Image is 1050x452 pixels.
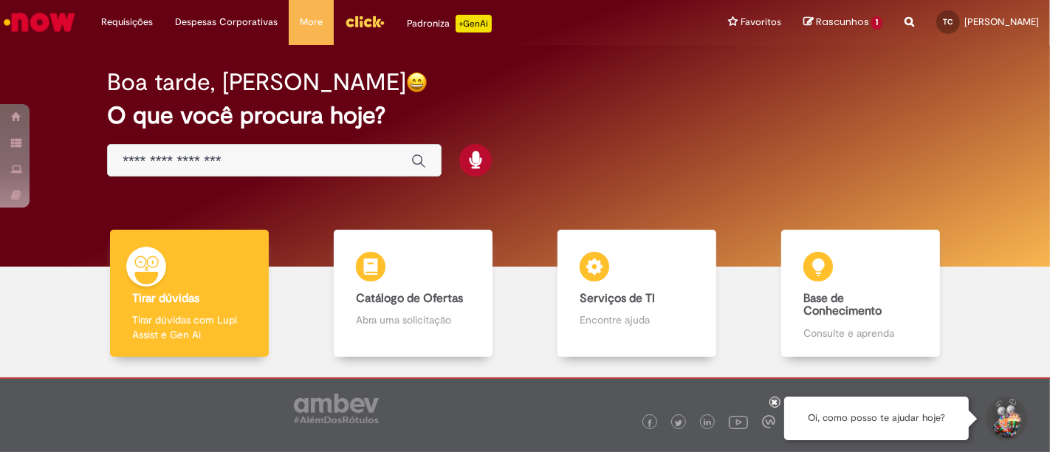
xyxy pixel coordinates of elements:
img: logo_footer_workplace.png [762,415,775,428]
p: Tirar dúvidas com Lupi Assist e Gen Ai [132,312,246,342]
span: TC [944,17,953,27]
b: Serviços de TI [580,291,655,306]
img: logo_footer_facebook.png [646,420,653,427]
img: click_logo_yellow_360x200.png [345,10,385,32]
span: [PERSON_NAME] [964,16,1039,28]
b: Base de Conhecimento [803,291,882,319]
div: Padroniza [407,15,492,32]
span: Despesas Corporativas [175,15,278,30]
a: Tirar dúvidas Tirar dúvidas com Lupi Assist e Gen Ai [78,230,301,357]
img: logo_footer_twitter.png [675,420,682,427]
img: logo_footer_linkedin.png [704,419,711,428]
p: Abra uma solicitação [356,312,470,327]
div: Oi, como posso te ajudar hoje? [784,397,969,440]
a: Rascunhos [803,16,882,30]
h2: Boa tarde, [PERSON_NAME] [107,69,406,95]
img: happy-face.png [406,72,428,93]
p: Consulte e aprenda [803,326,917,340]
p: +GenAi [456,15,492,32]
p: Encontre ajuda [580,312,693,327]
b: Catálogo de Ofertas [356,291,463,306]
img: ServiceNow [1,7,78,37]
span: Rascunhos [816,15,869,29]
span: More [300,15,323,30]
span: 1 [871,16,882,30]
a: Catálogo de Ofertas Abra uma solicitação [301,230,525,357]
button: Iniciar Conversa de Suporte [984,397,1028,441]
img: logo_footer_youtube.png [729,412,748,431]
a: Serviços de TI Encontre ajuda [525,230,749,357]
span: Requisições [101,15,153,30]
img: logo_footer_ambev_rotulo_gray.png [294,394,379,423]
span: Favoritos [741,15,781,30]
h2: O que você procura hoje? [107,103,943,129]
b: Tirar dúvidas [132,291,199,306]
a: Base de Conhecimento Consulte e aprenda [749,230,972,357]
